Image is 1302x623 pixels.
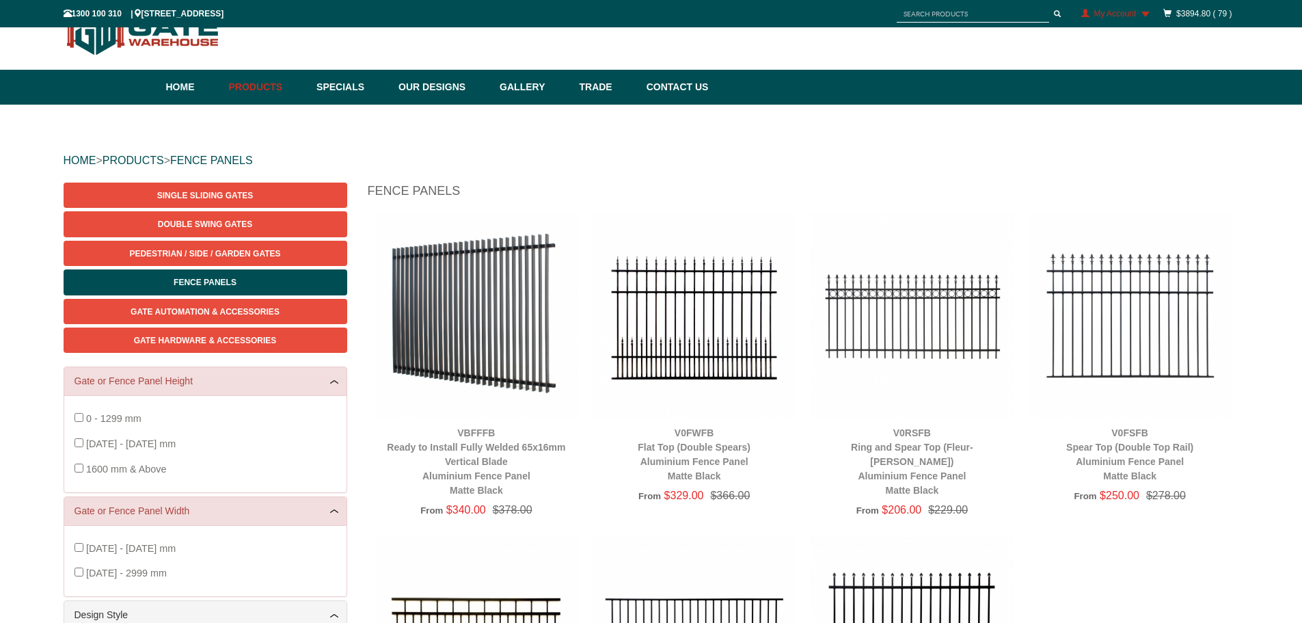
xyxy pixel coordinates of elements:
[486,504,532,516] span: $378.00
[882,504,921,516] span: $206.00
[74,608,336,622] a: Design Style
[86,568,167,579] span: [DATE] - 2999 mm
[810,213,1014,418] img: V0RSFB - Ring and Spear Top (Fleur-de-lis) - Aluminium Fence Panel - Matte Black - Gate Warehouse
[592,213,796,418] img: V0FWFB - Flat Top (Double Spears) - Aluminium Fence Panel - Matte Black - Gate Warehouse
[1094,9,1136,18] span: My Account
[1028,213,1232,418] img: V0FSFB - Spear Top (Double Top Rail) - Aluminium Fence Panel - Matte Black - Gate Warehouse
[157,191,253,200] span: Single Sliding Gates
[638,491,661,501] span: From
[74,374,336,388] a: Gate or Fence Panel Height
[166,70,222,105] a: Home
[1029,257,1302,575] iframe: LiveChat chat widget
[64,183,347,208] a: Single Sliding Gates
[387,427,565,496] a: VBFFFBReady to Install Fully Welded 65x16mm Vertical BladeAluminium Fence PanelMatte Black
[129,249,280,259] span: Pedestrian / Side / Garden Gates
[310,70,392,105] a: Specials
[420,505,443,516] span: From
[222,70,310,105] a: Products
[572,70,639,105] a: Trade
[86,438,176,449] span: [DATE] - [DATE] mm
[664,490,704,501] span: $329.00
[446,504,486,516] span: $340.00
[392,70,493,105] a: Our Designs
[86,543,176,554] span: [DATE] - [DATE] mm
[64,139,1239,183] div: > >
[921,504,968,516] span: $229.00
[368,183,1239,207] h1: Fence Panels
[703,490,750,501] span: $366.00
[131,307,280,317] span: Gate Automation & Accessories
[74,504,336,518] a: Gate or Fence Panel Width
[64,155,96,166] a: HOME
[1176,9,1232,18] a: $3894.80 ( 79 )
[375,213,579,418] img: VBFFFB - Ready to Install Fully Welded 65x16mm Vertical Blade - Aluminium Fence Panel - Matte Bla...
[86,413,141,424] span: 0 - 1299 mm
[174,278,236,287] span: Fence Panels
[158,220,252,229] span: Double Swing Gates
[640,70,709,105] a: Contact Us
[897,5,1049,23] input: SEARCH PRODUCTS
[493,70,572,105] a: Gallery
[64,241,347,266] a: Pedestrian / Side / Garden Gates
[638,427,750,481] a: V0FWFBFlat Top (Double Spears)Aluminium Fence PanelMatte Black
[170,155,253,166] a: FENCE PANELS
[64,211,347,237] a: Double Swing Gates
[134,336,277,345] span: Gate Hardware & Accessories
[851,427,973,496] a: V0RSFBRing and Spear Top (Fleur-[PERSON_NAME])Aluminium Fence PanelMatte Black
[64,269,347,295] a: Fence Panels
[103,155,164,166] a: PRODUCTS
[64,9,224,18] span: 1300 100 310 | [STREET_ADDRESS]
[856,505,879,516] span: From
[64,299,347,324] a: Gate Automation & Accessories
[86,464,167,475] span: 1600 mm & Above
[64,328,347,353] a: Gate Hardware & Accessories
